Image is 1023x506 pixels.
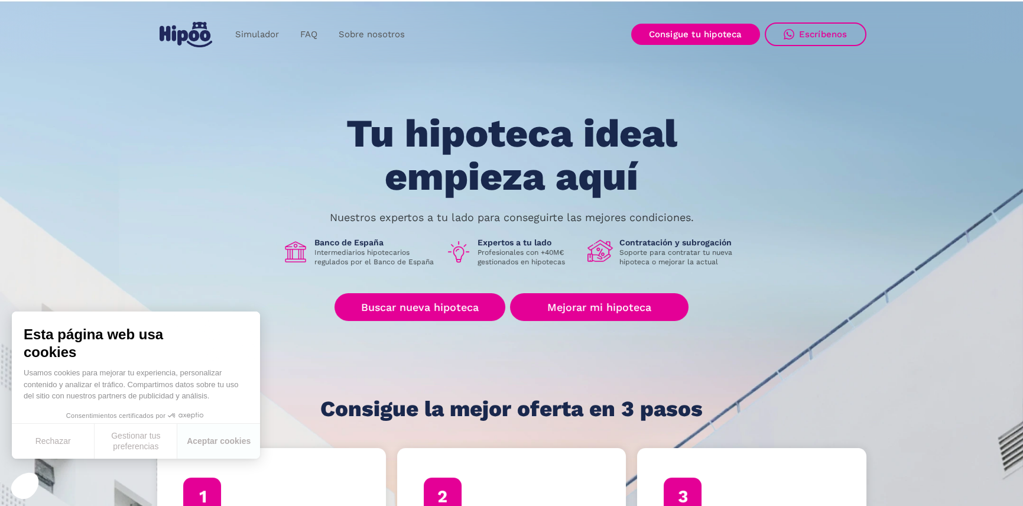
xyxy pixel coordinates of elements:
a: home [157,17,215,52]
h1: Contratación y subrogación [619,237,741,248]
a: Sobre nosotros [328,23,415,46]
a: Mejorar mi hipoteca [510,293,688,321]
div: Escríbenos [799,29,847,40]
p: Intermediarios hipotecarios regulados por el Banco de España [314,248,436,267]
a: Buscar nueva hipoteca [334,293,505,321]
h1: Expertos a tu lado [478,237,578,248]
p: Profesionales con +40M€ gestionados en hipotecas [478,248,578,267]
h1: Tu hipoteca ideal empieza aquí [287,112,735,198]
a: Consigue tu hipoteca [631,24,760,45]
p: Soporte para contratar tu nueva hipoteca o mejorar la actual [619,248,741,267]
h1: Consigue la mejor oferta en 3 pasos [320,397,703,421]
a: Escríbenos [765,22,866,46]
a: FAQ [290,23,328,46]
a: Simulador [225,23,290,46]
p: Nuestros expertos a tu lado para conseguirte las mejores condiciones. [330,213,694,222]
h1: Banco de España [314,237,436,248]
